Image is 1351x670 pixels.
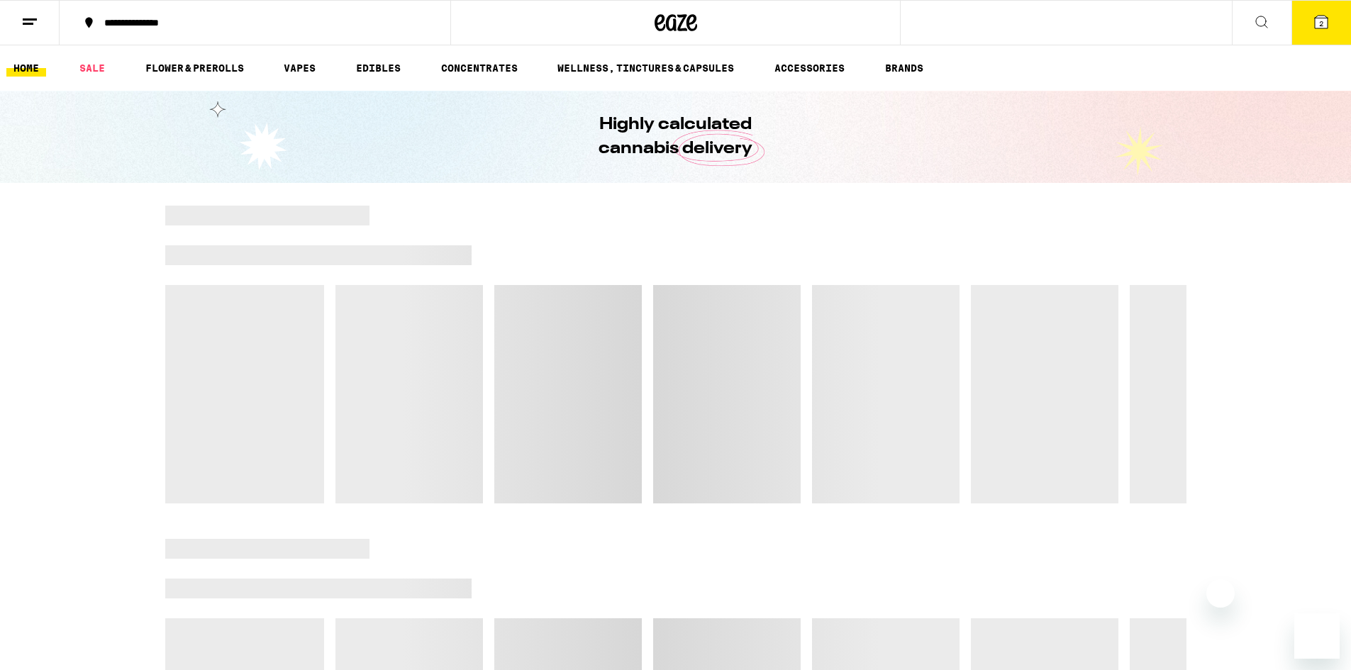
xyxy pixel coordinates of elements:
a: VAPES [277,60,323,77]
button: 2 [1291,1,1351,45]
iframe: Close message [1206,579,1235,608]
a: SALE [72,60,112,77]
iframe: Button to launch messaging window [1294,613,1340,659]
a: FLOWER & PREROLLS [138,60,251,77]
a: ACCESSORIES [767,60,852,77]
span: 2 [1319,19,1323,28]
h1: Highly calculated cannabis delivery [559,113,793,161]
a: BRANDS [878,60,930,77]
a: WELLNESS, TINCTURES & CAPSULES [550,60,741,77]
a: HOME [6,60,46,77]
a: EDIBLES [349,60,408,77]
a: CONCENTRATES [434,60,525,77]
